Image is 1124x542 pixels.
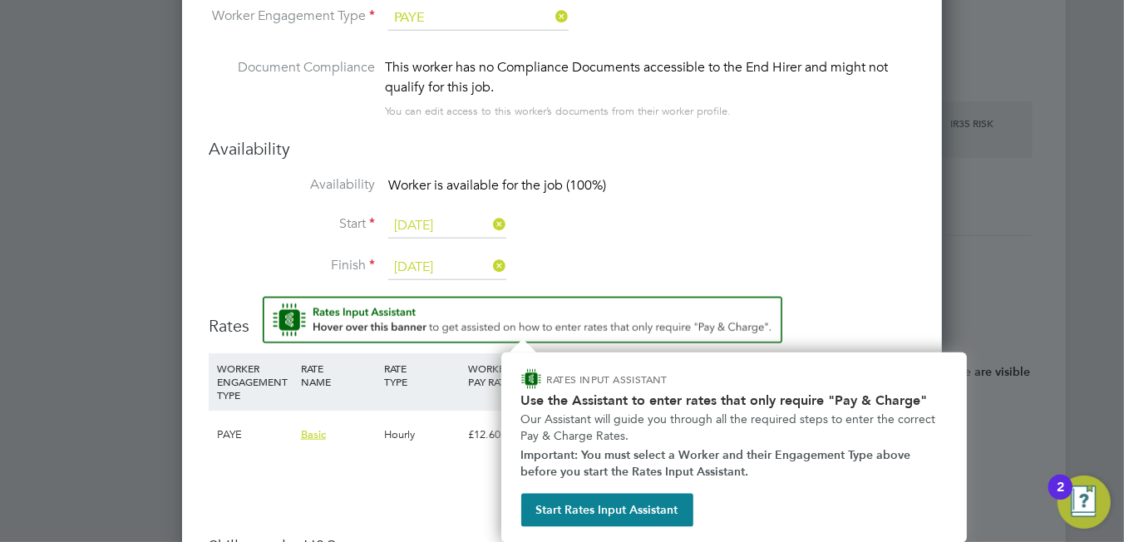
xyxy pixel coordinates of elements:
[521,411,947,444] p: Our Assistant will guide you through all the required steps to enter the correct Pay & Charge Rates.
[521,448,914,479] strong: Important: You must select a Worker and their Engagement Type above before you start the Rates In...
[388,255,506,280] input: Select one
[521,392,947,408] h2: Use the Assistant to enter rates that only require "Pay & Charge"
[209,176,375,194] label: Availability
[209,138,915,160] h3: Availability
[547,372,756,387] p: RATES INPUT ASSISTANT
[521,369,541,389] img: ENGAGE Assistant Icon
[381,353,465,397] div: RATE TYPE
[381,411,465,459] div: Hourly
[301,427,326,441] span: Basic
[209,297,915,337] h3: Rates
[297,353,381,397] div: RATE NAME
[521,494,693,527] button: Start Rates Input Assistant
[209,57,375,118] label: Document Compliance
[213,411,297,459] div: PAYE
[388,177,606,194] span: Worker is available for the job (100%)
[1057,475,1111,529] button: Open Resource Center, 2 new notifications
[464,411,548,459] div: £12.60
[385,101,731,121] div: You can edit access to this worker’s documents from their worker profile.
[464,353,548,397] div: WORKER PAY RATE
[1057,487,1064,509] div: 2
[388,214,506,239] input: Select one
[213,353,297,410] div: WORKER ENGAGEMENT TYPE
[385,57,915,97] div: This worker has no Compliance Documents accessible to the End Hirer and might not qualify for thi...
[209,215,375,233] label: Start
[388,6,569,31] input: Select one
[263,297,782,343] button: Rate Assistant
[209,257,375,274] label: Finish
[209,7,375,25] label: Worker Engagement Type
